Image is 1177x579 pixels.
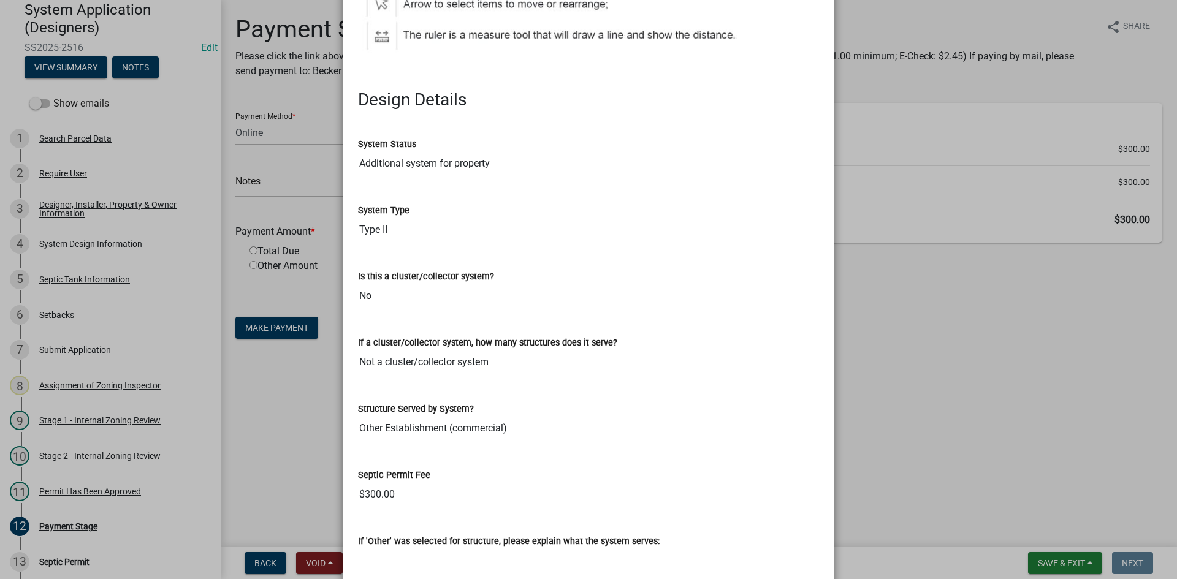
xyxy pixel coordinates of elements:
[358,206,409,215] label: System Type
[358,140,416,149] label: System Status
[358,471,430,480] label: Septic Permit Fee
[358,339,617,347] label: If a cluster/collector system, how many structures does it serve?
[358,89,819,110] h3: Design Details
[358,405,474,414] label: Structure Served by System?
[358,537,660,546] label: If 'Other' was selected for structure, please explain what the system serves:
[358,273,494,281] label: Is this a cluster/collector system?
